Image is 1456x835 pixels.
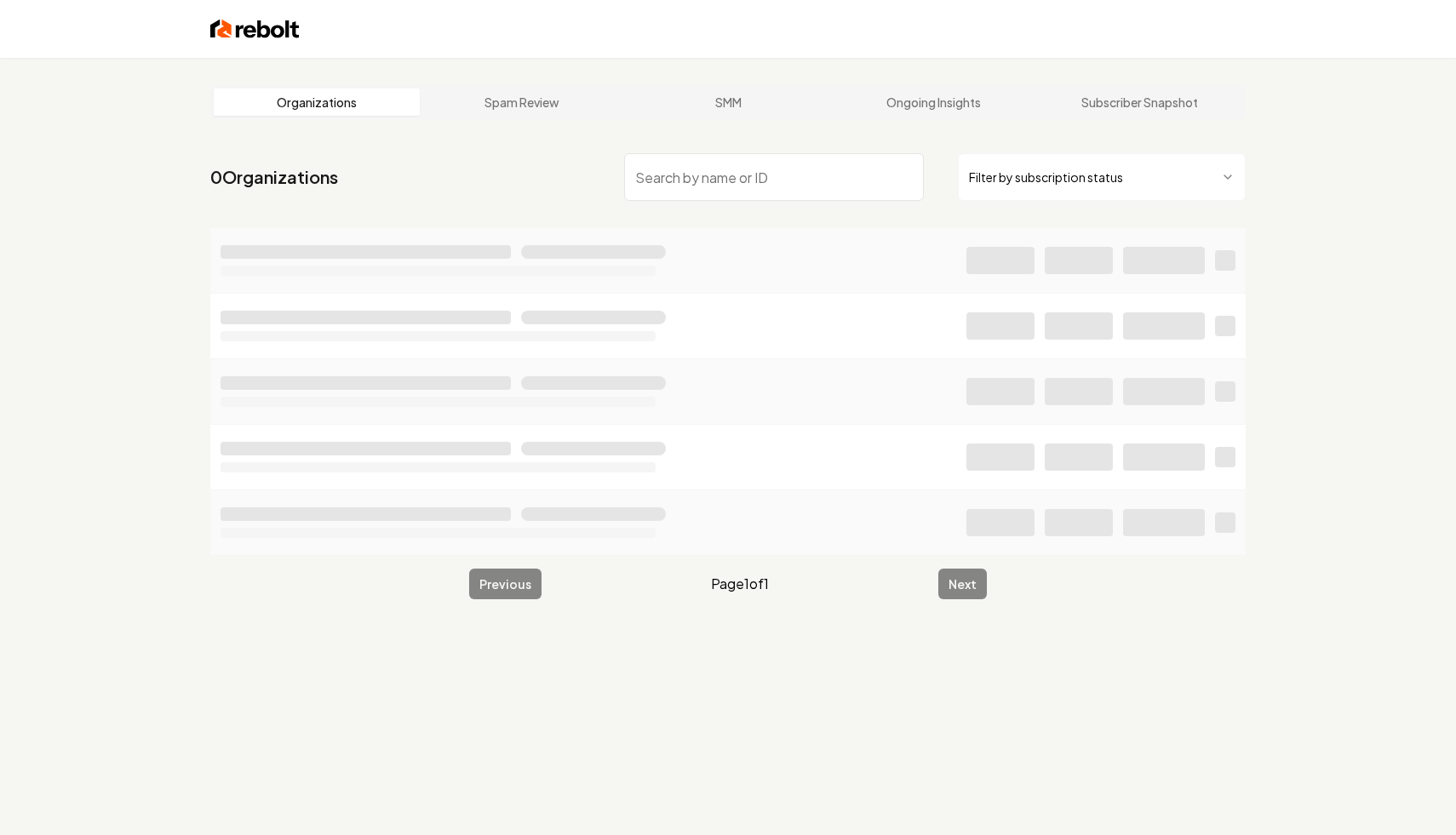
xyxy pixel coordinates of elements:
[214,89,420,116] a: Organizations
[625,89,831,116] a: SMM
[711,574,769,594] span: Page 1 of 1
[831,89,1037,116] a: Ongoing Insights
[420,89,626,116] a: Spam Review
[210,165,338,189] a: 0Organizations
[1036,89,1242,116] a: Subscriber Snapshot
[210,17,300,41] img: Rebolt Logo
[624,153,924,201] input: Search by name or ID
